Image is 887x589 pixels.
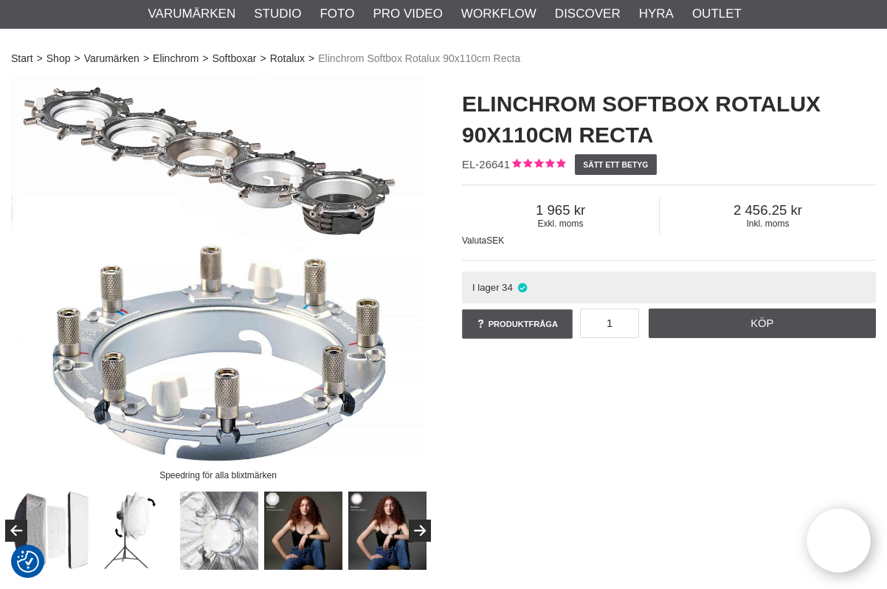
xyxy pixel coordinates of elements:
span: > [260,51,266,66]
span: > [308,51,314,66]
span: I lager [472,282,500,293]
a: Sätt ett betyg [575,154,657,175]
span: 34 [502,282,513,293]
img: Rotalux kan roteras i sitt fäste [97,492,175,570]
a: Outlet [692,4,742,24]
a: Workflow [461,4,536,24]
a: Köp [649,309,877,338]
a: Shop [46,51,71,66]
a: Produktfråga [462,309,573,339]
span: 2 456.25 [660,202,876,218]
span: 1 965 [462,202,659,218]
div: Speedring för alla blixtmärken [147,462,289,488]
span: > [74,51,80,66]
button: Next [409,520,431,542]
button: Samtyckesinställningar [17,548,39,575]
a: Pro Video [373,4,442,24]
img: Dubbla diffusionsdukar [13,492,91,570]
img: With Inner Diffuser [348,492,427,570]
a: Speedring för alla blixtmärken [11,74,425,488]
span: > [202,51,208,66]
a: Varumärken [148,4,236,24]
button: Previous [5,520,27,542]
a: Rotalux [270,51,305,66]
a: Discover [555,4,621,24]
span: Inkl. moms [660,218,876,229]
span: Exkl. moms [462,218,659,229]
span: Elinchrom Softbox Rotalux 90x110cm Recta [318,51,520,66]
h1: Elinchrom Softbox Rotalux 90x110cm Recta [462,89,876,151]
span: SEK [486,235,504,246]
a: Elinchrom [153,51,199,66]
span: Valuta [462,235,486,246]
span: > [143,51,149,66]
i: I lager [517,282,529,293]
span: EL-26641 [462,158,510,170]
a: Studio [254,4,301,24]
img: Rotalux Recta 90x110 cm [11,74,425,488]
a: Hyra [639,4,674,24]
a: Foto [320,4,354,24]
img: Rotalux With External Diffuser [264,492,342,570]
div: Kundbetyg: 5.00 [510,157,565,173]
a: Softboxar [213,51,257,66]
a: Varumärken [84,51,139,66]
img: Revisit consent button [17,551,39,573]
a: Start [11,51,33,66]
img: Anpassad för Deflektor [180,492,258,570]
span: > [37,51,43,66]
